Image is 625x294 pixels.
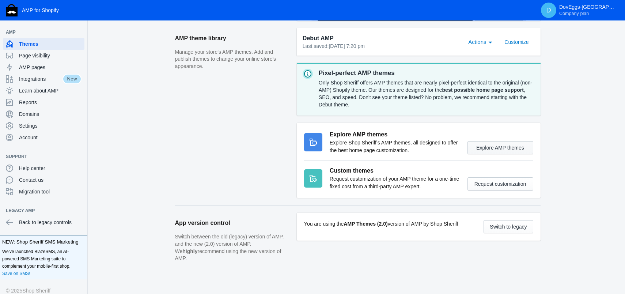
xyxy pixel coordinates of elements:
[504,39,529,45] span: Customize
[467,177,533,191] button: Request customization
[8,230,129,240] span: Go to full site
[3,85,84,97] a: Learn about AMP
[240,35,283,44] button: Loose Stones
[19,99,82,106] span: Reports
[19,64,82,71] span: AMP pages
[287,35,378,44] button: DovEggs signature ™ Cut & Color
[5,5,20,20] button: Menu
[131,35,179,44] button: Wedding Bands
[6,207,74,214] span: Legacy AMP
[330,139,460,154] p: Explore Shop Sheriff's AMP themes, all designed to offer the best home page customization.
[183,35,237,44] button: Cusotm Your Own
[49,5,98,19] img: image
[319,78,535,110] div: Only Shop Sheriff offers AMP themes that are nearly pixel-perfect identical to the original (non-...
[19,165,82,172] span: Help center
[6,4,18,16] img: Shop Sheriff Logo
[19,122,82,129] span: Settings
[3,108,84,120] a: Domains
[3,120,84,132] a: Settings
[559,4,618,16] p: DovEggs-[GEOGRAPHIC_DATA]
[19,44,23,57] span: ›
[89,36,117,42] span: Fine Jewelry
[74,209,86,212] button: Add a sales channel
[467,141,533,154] button: Explore AMP themes
[133,28,140,41] a: submit search
[319,69,535,78] p: Pixel-perfect AMP themes
[175,213,289,233] h2: App version control
[59,36,72,42] span: Rings
[44,69,102,84] span: All Products
[74,31,86,34] button: Add a sales channel
[243,45,274,52] span: Current offers
[62,74,82,84] span: New
[499,38,534,44] a: Customize
[19,188,82,195] span: Migration tool
[304,220,458,228] p: You are using the version of AMP by Shop Sheriff
[227,103,291,120] span: All Products
[468,37,496,46] mat-select: Actions
[6,29,74,36] span: AMP
[329,43,365,49] span: [DATE] 7:20 pm
[19,176,82,184] span: Contact us
[303,34,334,43] span: Debut AMP
[109,108,139,113] span: 13116 products
[22,7,59,13] span: AMP for Shopify
[186,36,227,42] span: Cusotm Your Own
[3,61,84,73] a: AMP pages
[330,166,460,175] h3: Custom themes
[39,5,108,19] a: image
[382,35,428,44] button: Customer Care
[182,248,197,254] strong: highly
[58,71,72,84] a: Home
[303,43,460,50] div: Last saved:
[19,87,82,94] span: Learn about AMP
[330,130,460,139] h3: Explore AMP themes
[175,233,289,262] p: Switch between the old (legacy) version of AMP, and the new (2.0) version of AMP. We recommend us...
[3,186,84,197] a: Migration tool
[3,28,144,41] input: Search
[3,216,84,228] a: Back to legacy controls
[484,220,533,233] button: Switch to legacy
[344,221,387,227] b: AMP Themes (2.0)
[19,40,82,48] span: Themes
[3,174,84,186] a: Contact us
[435,36,492,42] span: [PERSON_NAME] Talks
[19,219,82,226] span: Back to legacy controls
[559,11,589,16] span: Company plan
[588,257,616,285] iframe: Drift Widget Chat Controller
[330,175,460,191] p: Request customization of your AMP theme for a one-time fixed cost from a third-party AMP expert.
[76,71,104,84] span: All Products
[499,35,534,49] button: Customize
[212,12,306,25] a: image
[2,270,30,277] a: Save on SMS!
[545,7,552,14] span: D
[60,147,77,154] label: Sort by
[239,44,277,54] a: Current offers
[17,36,42,42] span: All Jewelry
[7,44,20,57] a: Home
[442,87,524,93] strong: best possible home page support
[468,39,486,45] span: Actions
[8,100,59,107] label: Sort by
[135,36,169,42] span: Wedding Bands
[19,134,82,141] span: Account
[385,36,418,42] span: Customer Care
[24,44,52,57] span: All Products
[432,35,501,44] button: [PERSON_NAME] Talks
[175,28,289,49] h2: AMP theme library
[244,36,273,42] span: Loose Stones
[3,73,84,85] a: IntegrationsNew
[3,132,84,143] a: Account
[86,35,127,44] button: Fine Jewelry
[13,35,52,44] button: All Jewelry
[74,155,86,158] button: Add a sales channel
[175,49,289,70] p: Manage your store's AMP themes. Add and publish themes to change your online store's appearance.
[19,110,82,118] span: Domains
[3,38,84,50] a: Themes
[291,36,368,42] span: DovEggs signature ™ Cut & Color
[56,35,82,44] button: Rings
[427,147,458,152] span: 13116 products
[3,97,84,108] a: Reports
[71,71,75,84] span: ›
[234,12,283,25] img: image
